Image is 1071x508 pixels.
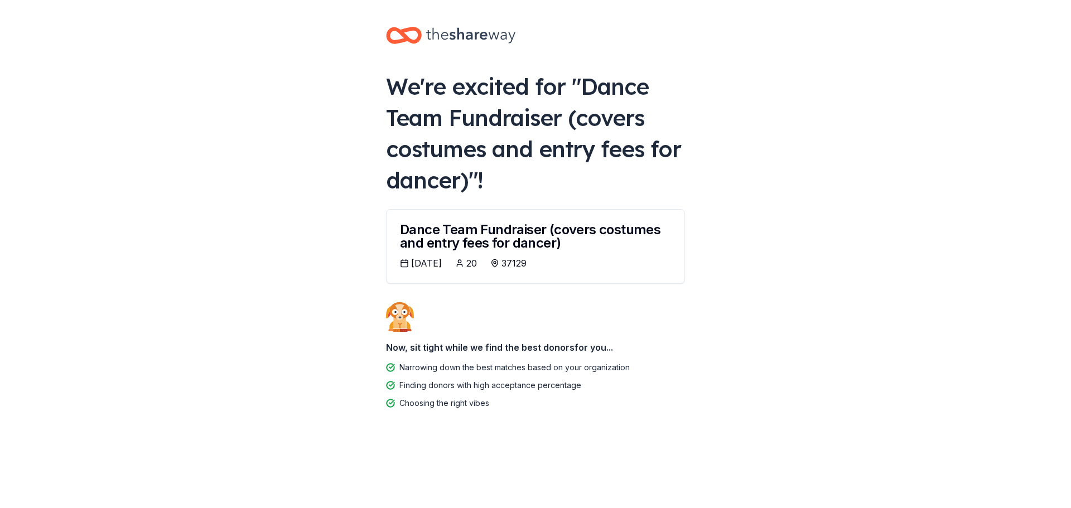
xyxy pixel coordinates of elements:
[386,71,685,196] div: We're excited for " Dance Team Fundraiser (covers costumes and entry fees for dancer) "!
[411,257,442,270] div: [DATE]
[466,257,477,270] div: 20
[501,257,527,270] div: 37129
[399,379,581,392] div: Finding donors with high acceptance percentage
[399,361,630,374] div: Narrowing down the best matches based on your organization
[400,223,671,250] div: Dance Team Fundraiser (covers costumes and entry fees for dancer)
[399,396,489,410] div: Choosing the right vibes
[386,302,414,332] img: Dog waiting patiently
[386,336,685,359] div: Now, sit tight while we find the best donors for you...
